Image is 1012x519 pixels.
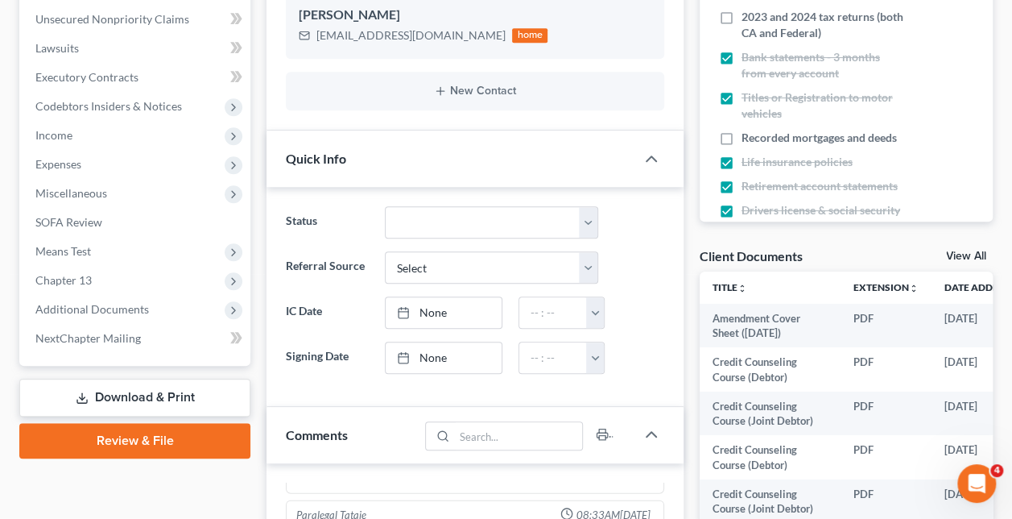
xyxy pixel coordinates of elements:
[35,331,141,345] span: NextChapter Mailing
[35,128,72,142] span: Income
[741,202,906,235] span: Drivers license & social security card
[713,281,747,293] a: Titleunfold_more
[23,324,250,353] a: NextChapter Mailing
[853,281,919,293] a: Extensionunfold_more
[386,297,502,328] a: None
[35,215,102,229] span: SOFA Review
[741,178,898,194] span: Retirement account statements
[35,41,79,55] span: Lawsuits
[841,435,931,480] td: PDF
[841,304,931,348] td: PDF
[19,423,250,459] a: Review & File
[299,85,651,98] button: New Contact
[35,273,92,287] span: Chapter 13
[386,343,502,373] a: None
[35,70,138,84] span: Executory Contracts
[741,130,897,146] span: Recorded mortgages and deeds
[35,157,81,171] span: Expenses
[35,99,182,113] span: Codebtors Insiders & Notices
[700,347,841,392] td: Credit Counseling Course (Debtor)
[278,297,376,329] label: IC Date
[741,89,906,122] span: Titles or Registration to motor vehicles
[19,379,250,417] a: Download & Print
[23,63,250,92] a: Executory Contracts
[946,251,986,262] a: View All
[519,343,587,373] input: -- : --
[700,247,803,264] div: Client Documents
[35,12,189,26] span: Unsecured Nonpriority Claims
[23,208,250,237] a: SOFA Review
[741,154,853,170] span: Life insurance policies
[35,186,107,200] span: Miscellaneous
[286,427,348,442] span: Comments
[909,284,919,293] i: unfold_more
[35,244,91,258] span: Means Test
[454,422,582,450] input: Search...
[23,5,250,34] a: Unsecured Nonpriority Claims
[741,49,906,81] span: Bank statements - 3 months from every account
[957,464,996,503] iframe: Intercom live chat
[841,392,931,436] td: PDF
[841,347,931,392] td: PDF
[512,28,547,43] div: home
[741,9,906,41] span: 2023 and 2024 tax returns (both CA and Federal)
[278,206,376,239] label: Status
[700,392,841,436] td: Credit Counseling Course (Joint Debtor)
[299,6,651,25] div: [PERSON_NAME]
[278,251,376,284] label: Referral Source
[700,435,841,480] td: Credit Counseling Course (Debtor)
[278,342,376,374] label: Signing Date
[23,34,250,63] a: Lawsuits
[286,151,346,166] span: Quick Info
[700,304,841,348] td: Amendment Cover Sheet ([DATE])
[990,464,1003,477] span: 4
[316,27,506,44] div: [EMAIL_ADDRESS][DOMAIN_NAME]
[35,302,149,316] span: Additional Documents
[737,284,747,293] i: unfold_more
[519,297,587,328] input: -- : --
